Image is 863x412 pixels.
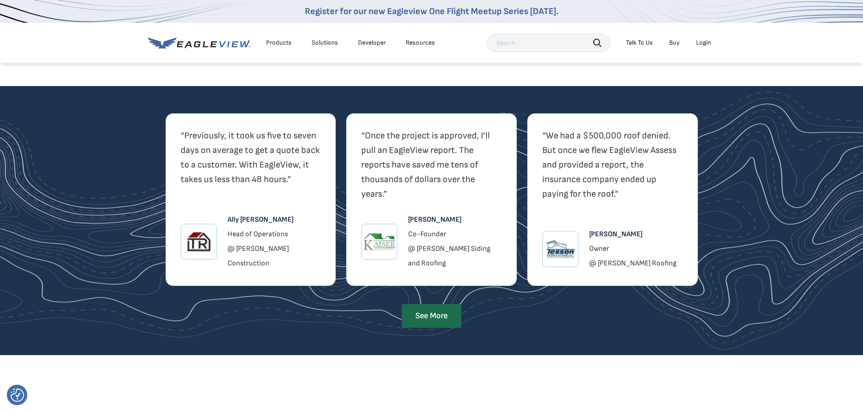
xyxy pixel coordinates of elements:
[406,39,435,47] div: Resources
[266,39,292,47] div: Products
[408,227,502,242] p: Co-Founder
[542,128,683,201] p: “We had a $500,000 roof denied. But once we flew EagleView Assess and provided a report, the insu...
[305,6,559,17] a: Register for our new Eagleview One Flight Meetup Series [DATE].
[312,39,338,47] div: Solutions
[358,39,386,47] a: Developer
[589,242,676,256] p: Owner
[626,39,653,47] div: Talk To Us
[227,242,321,271] p: @ [PERSON_NAME] Construction
[10,388,24,402] button: Consent Preferences
[589,227,676,242] p: [PERSON_NAME]
[696,39,711,47] div: Login
[408,213,502,227] p: [PERSON_NAME]
[361,128,502,201] p: “Once the project is approved, I’ll pull an EagleView report. The reports have saved me tens of t...
[669,39,680,47] a: Buy
[589,256,676,271] p: @ [PERSON_NAME] Roofing
[402,304,461,328] a: See More
[487,34,611,52] input: Search
[408,242,502,271] p: @ [PERSON_NAME] Siding and Roofing
[181,128,321,187] p: “Previously, it took us five to seven days on average to get a quote back to a customer. With Eag...
[227,213,321,227] p: Ally [PERSON_NAME]
[10,388,24,402] img: Revisit consent button
[227,227,321,242] p: Head of Operations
